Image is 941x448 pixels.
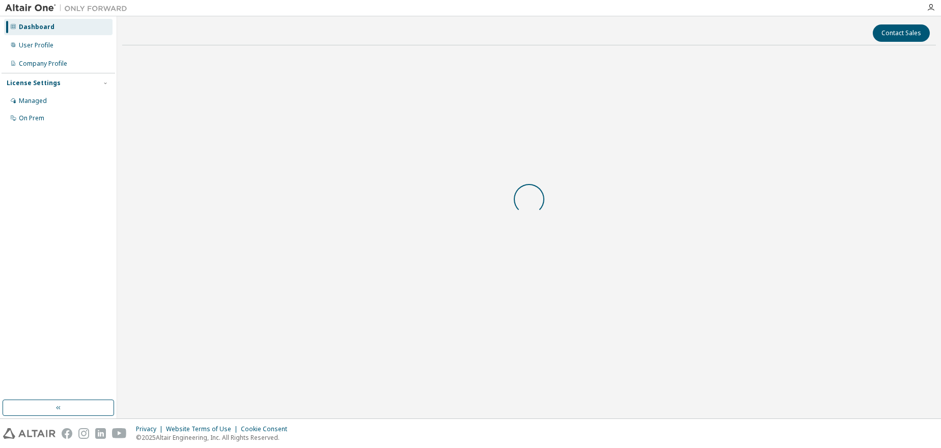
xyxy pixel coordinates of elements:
[136,433,293,442] p: © 2025 Altair Engineering, Inc. All Rights Reserved.
[19,114,44,122] div: On Prem
[62,428,72,439] img: facebook.svg
[19,97,47,105] div: Managed
[19,23,54,31] div: Dashboard
[7,79,61,87] div: License Settings
[19,41,53,49] div: User Profile
[78,428,89,439] img: instagram.svg
[112,428,127,439] img: youtube.svg
[3,428,56,439] img: altair_logo.svg
[5,3,132,13] img: Altair One
[19,60,67,68] div: Company Profile
[166,425,241,433] div: Website Terms of Use
[873,24,930,42] button: Contact Sales
[136,425,166,433] div: Privacy
[95,428,106,439] img: linkedin.svg
[241,425,293,433] div: Cookie Consent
